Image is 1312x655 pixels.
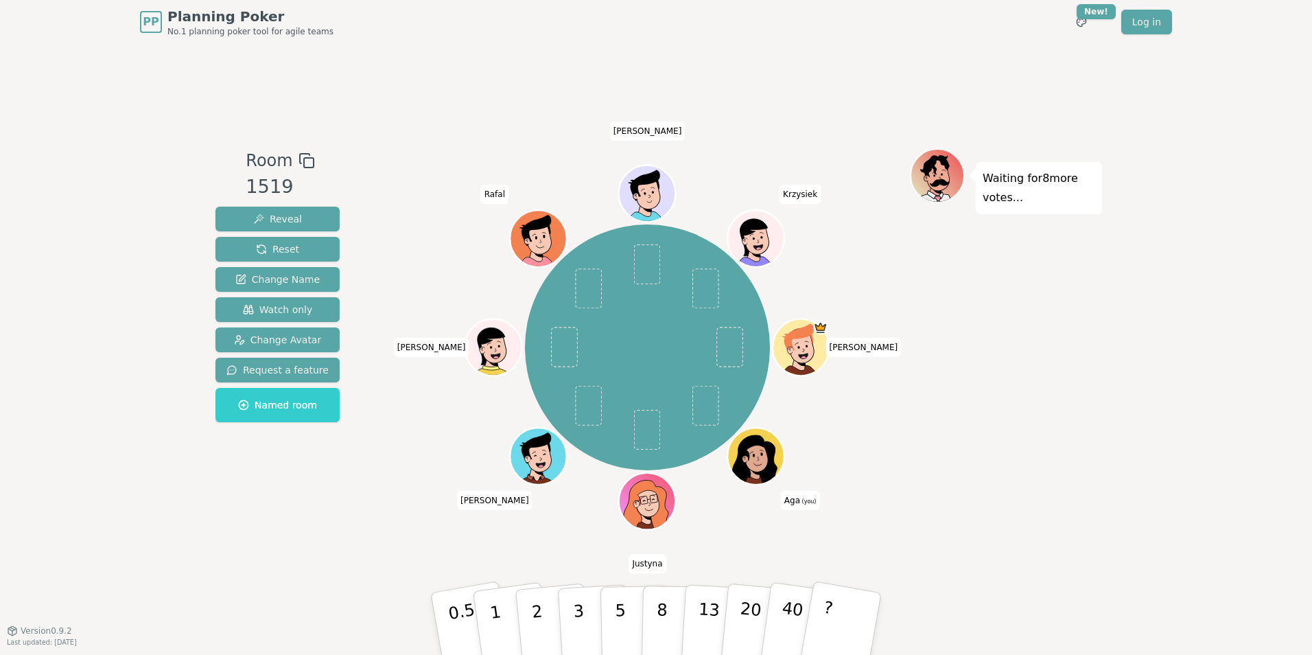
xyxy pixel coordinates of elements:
[215,237,340,262] button: Reset
[800,498,817,504] span: (you)
[235,273,320,286] span: Change Name
[238,398,317,412] span: Named room
[781,490,820,509] span: Click to change your name
[215,297,340,322] button: Watch only
[246,173,314,201] div: 1519
[215,388,340,422] button: Named room
[243,303,313,317] span: Watch only
[1121,10,1172,34] a: Log in
[481,185,508,204] span: Click to change your name
[143,14,159,30] span: PP
[215,358,340,382] button: Request a feature
[394,338,469,357] span: Click to change your name
[215,207,340,231] button: Reveal
[215,327,340,352] button: Change Avatar
[7,639,77,646] span: Last updated: [DATE]
[226,363,329,377] span: Request a feature
[7,625,72,636] button: Version0.9.2
[610,122,686,141] span: Click to change your name
[814,321,828,335] span: Igor is the host
[629,554,666,573] span: Click to change your name
[246,148,292,173] span: Room
[729,429,783,483] button: Click to change your avatar
[140,7,333,37] a: PPPlanning PokerNo.1 planning poker tool for agile teams
[21,625,72,636] span: Version 0.9.2
[780,185,821,204] span: Click to change your name
[234,333,322,347] span: Change Avatar
[1077,4,1116,19] div: New!
[983,169,1095,207] p: Waiting for 8 more votes...
[167,7,333,26] span: Planning Poker
[826,338,902,357] span: Click to change your name
[1069,10,1094,34] button: New!
[167,26,333,37] span: No.1 planning poker tool for agile teams
[457,490,532,509] span: Click to change your name
[256,242,299,256] span: Reset
[215,267,340,292] button: Change Name
[253,212,302,226] span: Reveal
